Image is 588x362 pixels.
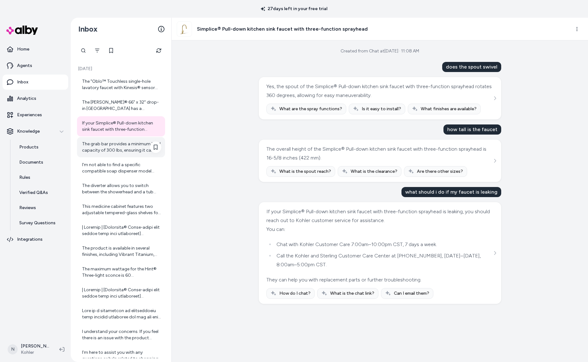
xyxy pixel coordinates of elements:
span: Kohler [21,349,49,356]
p: Inbox [17,79,28,85]
a: Lore ip d sitametcon ad elitseddoeiu temp incidid utlaboree dol mag ali eni adminim, ven Quisnost... [77,304,165,324]
li: Chat with Kohler Customer Care 7:00am–10:00pm CST, 7 days a week. [275,240,492,249]
div: what should i do if my faucet is leaking [401,187,501,197]
button: N[PERSON_NAME]Kohler [4,339,54,359]
a: The maximum wattage for the Hint® Three-light sconce is 60 [PERSON_NAME] per bulb. It is rated fo... [77,262,165,282]
a: Analytics [3,91,68,106]
a: Home [3,42,68,57]
div: The product is available in several finishes, including Vibrant Titanium, Vibrant Nickel, and oth... [82,245,161,258]
div: The grab bar provides a minimum load capacity of 300 lbs, ensuring it can support a significant a... [82,141,161,154]
h3: Simplice® Pull-down kitchen sink faucet with three-function sprayhead [197,25,368,33]
span: What is the chat link? [330,290,374,297]
a: Reviews [13,200,68,215]
div: Yes, the spout of the Simplice® Pull-down kitchen sink faucet with three-function sprayhead rotat... [266,82,492,100]
a: Integrations [3,232,68,247]
p: Verified Q&As [19,190,48,196]
div: | Loremip | [Dolorsita® Conse-adipi elit seddoe temp inci utlaboreet](dolor://mag.aliqua.eni/ad/m... [82,287,161,299]
a: This medicine cabinet features two adjustable tempered-glass shelves for customizable storage. [77,200,165,220]
p: Integrations [17,236,43,243]
div: They can help you with replacement parts or further troubleshooting. [266,275,492,284]
div: The overall height of the Simplice® Pull-down kitchen sink faucet with three-function sprayhead i... [266,145,492,162]
div: If your Simplice® Pull-down kitchen sink faucet with three-function sprayhead is leaking, you sho... [82,120,161,133]
div: | Loremip | [Dolorsita® Conse-adipi elit seddoe temp inci utlaboreet](dolor://mag.aliqua.eni/ad/m... [82,224,161,237]
img: 596-2MB_ISO_d2c0025921_rgb [177,22,192,36]
div: I'm not able to find a specific compatible soap dispenser model number for the Soho® 20" x 18" wa... [82,162,161,174]
p: Survey Questions [19,220,56,226]
img: alby Logo [6,26,38,35]
li: Call the Kohler and Sterling Customer Care Center at [PHONE_NUMBER], [DATE]–[DATE], 8:00am–5:00pm... [275,251,492,269]
h2: Inbox [78,24,98,34]
span: What is the spout reach? [279,168,331,175]
button: See more [491,94,499,102]
a: The [PERSON_NAME]® 66" x 32" drop-in [GEOGRAPHIC_DATA] has a reversible drain location, meaning i... [77,95,165,116]
button: See more [491,157,499,165]
div: If your Simplice® Pull-down kitchen sink faucet with three-function sprayhead is leaking, you sho... [266,207,492,225]
span: Can I email them? [394,290,429,297]
div: how tall is the faucet [443,124,501,135]
div: The diverter allows you to switch between the showerhead and a tub spout, providing versatility i... [82,183,161,195]
div: does the spout swivel [442,62,501,72]
button: Knowledge [3,124,68,139]
button: See more [491,249,499,257]
div: The maximum wattage for the Hint® Three-light sconce is 60 [PERSON_NAME] per bulb. It is rated fo... [82,266,161,279]
span: What are the spray functions? [279,106,342,112]
p: Rules [19,174,30,181]
div: The [PERSON_NAME]® 66" x 32" drop-in [GEOGRAPHIC_DATA] has a reversible drain location, meaning i... [82,99,161,112]
p: [DATE] [77,66,165,72]
div: This medicine cabinet features two adjustable tempered-glass shelves for customizable storage. [82,203,161,216]
a: If your Simplice® Pull-down kitchen sink faucet with three-function sprayhead is leaking, you sho... [77,116,165,136]
a: Rules [13,170,68,185]
p: Agents [17,63,32,69]
a: Experiences [3,107,68,123]
span: Are there other sizes? [417,168,463,175]
p: 27 days left in your free trial [257,6,331,12]
a: Products [13,140,68,155]
span: N [8,344,18,354]
div: You can: [266,225,492,234]
p: Documents [19,159,43,166]
span: Is it easy to install? [362,106,401,112]
div: Created from Chat at [DATE] · 11:08 AM [341,48,419,54]
div: I’m here to assist you with any questions or help related to shopping on [DOMAIN_NAME]. If you ha... [82,349,161,362]
a: The grab bar provides a minimum load capacity of 300 lbs, ensuring it can support a significant a... [77,137,165,157]
a: | Loremip | [Dolorsita® Conse-adipi elit seddoe temp inci utlaboreet](dolor://mag.aliqua.eni/ad/m... [77,283,165,303]
span: How do I chat? [279,290,311,297]
a: I'm not able to find a specific compatible soap dispenser model number for the Soho® 20" x 18" wa... [77,158,165,178]
span: What is the clearance? [351,168,397,175]
a: Survey Questions [13,215,68,231]
p: Experiences [17,112,42,118]
a: Agents [3,58,68,73]
button: Filter [91,44,104,57]
p: Products [19,144,39,150]
div: I understand your concerns. If you feel there is an issue with the product information or adverti... [82,329,161,341]
a: The diverter allows you to switch between the showerhead and a tub spout, providing versatility i... [77,179,165,199]
p: [PERSON_NAME] [21,343,49,349]
p: Reviews [19,205,36,211]
a: Documents [13,155,68,170]
div: Lore ip d sitametcon ad elitseddoeiu temp incidid utlaboree dol mag ali eni adminim, ven Quisnost... [82,308,161,320]
p: Analytics [17,95,36,102]
a: The "Oblo™ Touchless single-hole lavatory faucet with Kinesis® sensor technology, AC-powered, les... [77,75,165,95]
p: Knowledge [17,128,40,135]
a: I understand your concerns. If you feel there is an issue with the product information or adverti... [77,325,165,345]
a: Verified Q&As [13,185,68,200]
a: Inbox [3,75,68,90]
a: The product is available in several finishes, including Vibrant Titanium, Vibrant Nickel, and oth... [77,241,165,262]
button: Refresh [152,44,165,57]
p: Home [17,46,29,52]
span: What finishes are available? [421,106,477,112]
div: The "Oblo™ Touchless single-hole lavatory faucet with Kinesis® sensor technology, AC-powered, les... [82,78,161,91]
a: | Loremip | [Dolorsita® Conse-adipi elit seddoe temp inci utlaboreet](dolor://mag.aliqua.eni/ad/m... [77,220,165,241]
